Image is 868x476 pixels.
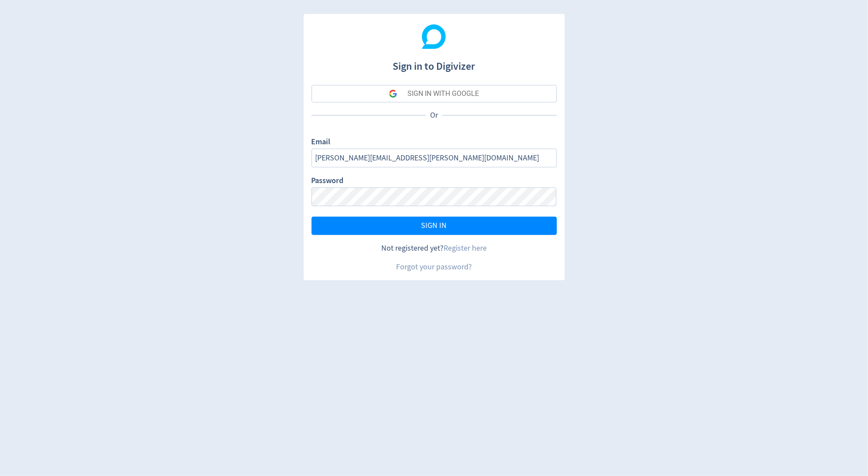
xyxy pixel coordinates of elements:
div: SIGN IN WITH GOOGLE [407,85,479,102]
span: SIGN IN [421,222,447,230]
p: Or [426,110,442,121]
img: Digivizer Logo [422,24,446,49]
a: Register here [444,243,487,253]
label: Password [312,175,344,187]
button: SIGN IN [312,217,557,235]
a: Forgot your password? [396,262,472,272]
label: Email [312,136,331,149]
h1: Sign in to Digivizer [312,51,557,74]
div: Not registered yet? [312,243,557,254]
button: SIGN IN WITH GOOGLE [312,85,557,102]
